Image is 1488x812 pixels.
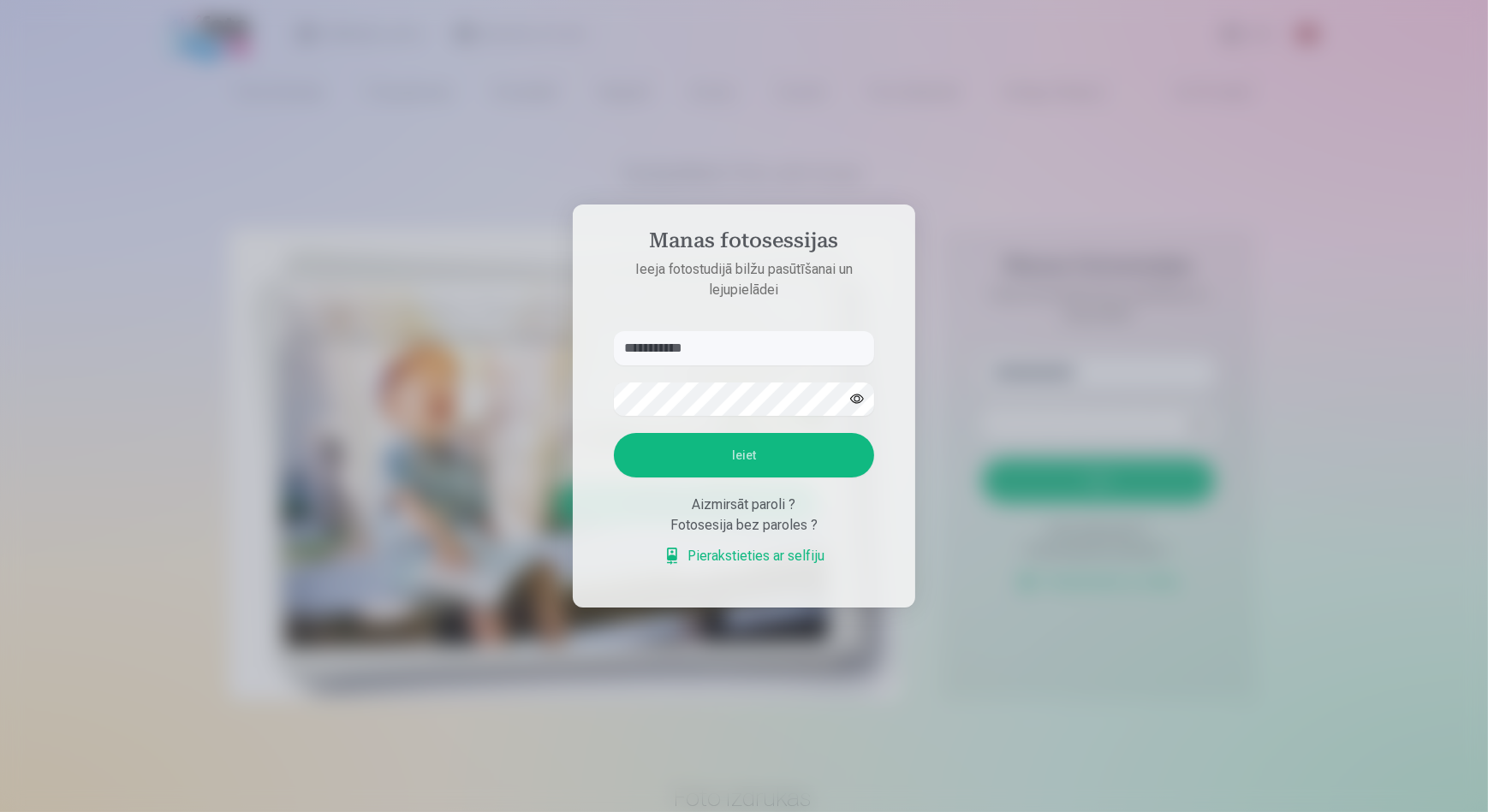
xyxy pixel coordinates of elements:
h4: Manas fotosessijas [597,228,891,259]
a: Pierakstieties ar selfiju [664,546,824,566]
div: Aizmirsāt paroli ? [614,495,874,515]
div: Fotosesija bez paroles ? [614,515,874,536]
p: Ieeja fotostudijā bilžu pasūtīšanai un lejupielādei [597,259,891,300]
button: Ieiet [614,433,874,477]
